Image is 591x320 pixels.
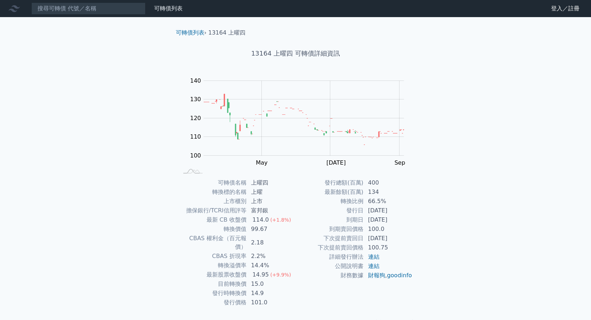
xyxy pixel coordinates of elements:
[296,197,364,206] td: 轉換比例
[364,178,413,187] td: 400
[296,215,364,224] td: 到期日
[296,271,364,280] td: 財務數據
[179,252,247,261] td: CBAS 折現率
[190,152,201,159] tspan: 100
[364,197,413,206] td: 66.5%
[247,289,296,298] td: 14.9
[364,187,413,197] td: 134
[179,261,247,270] td: 轉換溢價率
[387,272,412,279] a: goodinfo
[176,29,207,37] li: ›
[394,159,405,166] tspan: Sep
[31,2,146,15] input: 搜尋可轉債 代號／名稱
[368,253,379,260] a: 連結
[170,48,421,58] h1: 13164 上曜四 可轉債詳細資訊
[296,178,364,187] td: 發行總額(百萬)
[296,206,364,215] td: 發行日
[364,243,413,252] td: 100.75
[247,234,296,252] td: 2.18
[368,272,385,279] a: 財報狗
[154,5,183,12] a: 可轉債列表
[187,77,415,166] g: Chart
[190,77,201,84] tspan: 140
[296,187,364,197] td: 最新餘額(百萬)
[247,261,296,270] td: 14.4%
[247,252,296,261] td: 2.2%
[179,206,247,215] td: 擔保銀行/TCRI信用評等
[326,159,346,166] tspan: [DATE]
[247,279,296,289] td: 15.0
[179,298,247,307] td: 發行價格
[296,224,364,234] td: 到期賣回價格
[368,263,379,269] a: 連結
[364,271,413,280] td: ,
[256,159,268,166] tspan: May
[364,206,413,215] td: [DATE]
[179,178,247,187] td: 可轉債名稱
[190,115,201,122] tspan: 120
[247,178,296,187] td: 上曜四
[179,187,247,197] td: 轉換標的名稱
[179,224,247,234] td: 轉換價值
[364,234,413,243] td: [DATE]
[545,3,585,14] a: 登入／註冊
[296,262,364,271] td: 公開說明書
[364,215,413,224] td: [DATE]
[179,289,247,298] td: 發行時轉換價
[296,252,364,262] td: 詳細發行辦法
[176,29,204,36] a: 可轉債列表
[296,243,364,252] td: 下次提前賣回價格
[190,96,201,103] tspan: 130
[179,279,247,289] td: 目前轉換價
[179,197,247,206] td: 上市櫃別
[364,224,413,234] td: 100.0
[179,215,247,224] td: 最新 CB 收盤價
[247,298,296,307] td: 101.0
[208,29,245,37] li: 13164 上曜四
[247,224,296,234] td: 99.67
[247,187,296,197] td: 上曜
[270,217,291,223] span: (+1.8%)
[179,234,247,252] td: CBAS 權利金（百元報價）
[179,270,247,279] td: 最新股票收盤價
[251,270,270,279] div: 14.95
[247,197,296,206] td: 上市
[251,216,270,224] div: 114.0
[270,272,291,278] span: (+9.9%)
[296,234,364,243] td: 下次提前賣回日
[190,133,201,140] tspan: 110
[247,206,296,215] td: 富邦銀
